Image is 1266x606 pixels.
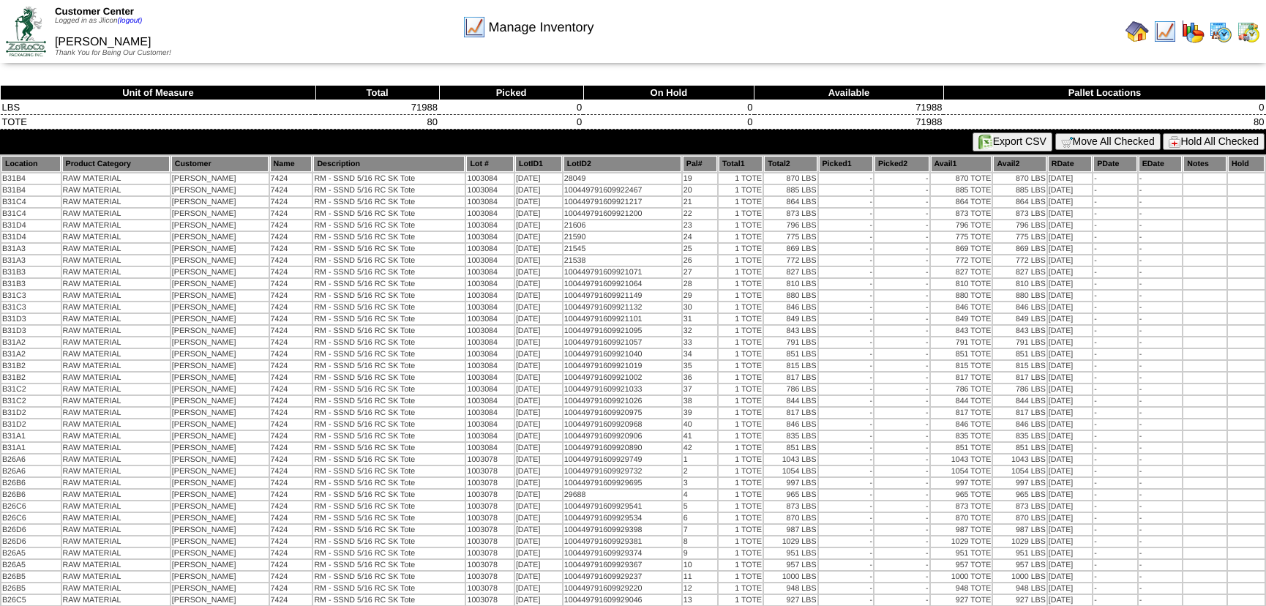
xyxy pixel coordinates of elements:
th: Unit of Measure [1,86,316,100]
td: RM - SSND 5/16 RC SK Tote [313,267,465,277]
td: 772 TOTE [931,255,992,266]
td: [DATE] [1048,220,1092,231]
td: 7424 [270,314,312,324]
img: excel.gif [978,135,993,149]
td: 827 TOTE [931,267,992,277]
td: [DATE] [1048,185,1092,195]
td: B31A3 [1,255,61,266]
td: - [819,291,874,301]
td: RM - SSND 5/16 RC SK Tote [313,279,465,289]
td: 1003084 [466,244,513,254]
td: 870 LBS [764,173,817,184]
td: - [874,291,929,301]
td: 849 LBS [764,314,817,324]
td: [PERSON_NAME] [171,209,269,219]
td: 7424 [270,173,312,184]
td: 7424 [270,267,312,277]
td: B31C3 [1,291,61,301]
td: - [874,255,929,266]
td: [DATE] [515,326,562,336]
th: Product Category [62,156,170,172]
th: Notes [1183,156,1226,172]
td: 100449791609921095 [563,326,681,336]
td: 1003084 [466,209,513,219]
td: 1 TOTE [719,267,763,277]
td: 885 LBS [764,185,817,195]
td: 71988 [315,100,439,115]
th: Hold [1228,156,1265,172]
td: [DATE] [1048,209,1092,219]
td: RAW MATERIAL [62,220,170,231]
td: [DATE] [515,279,562,289]
td: [PERSON_NAME] [171,302,269,313]
td: 100449791609921132 [563,302,681,313]
td: - [1139,267,1183,277]
th: Pallet Locations [943,86,1265,100]
td: - [1093,291,1137,301]
td: - [874,197,929,207]
td: 7424 [270,244,312,254]
td: 827 LBS [993,267,1046,277]
td: RM - SSND 5/16 RC SK Tote [313,220,465,231]
img: graph.gif [1181,20,1205,43]
td: LBS [1,100,316,115]
td: 869 LBS [764,244,817,254]
img: line_graph.gif [462,15,486,39]
img: home.gif [1125,20,1149,43]
td: RM - SSND 5/16 RC SK Tote [313,314,465,324]
th: Total1 [719,156,763,172]
td: - [874,220,929,231]
td: 1003084 [466,326,513,336]
td: [PERSON_NAME] [171,291,269,301]
th: Location [1,156,61,172]
td: - [874,267,929,277]
td: - [1139,244,1183,254]
td: - [1139,314,1183,324]
td: [DATE] [515,314,562,324]
td: 880 TOTE [931,291,992,301]
span: Thank You for Being Our Customer! [55,49,171,57]
td: 1003084 [466,302,513,313]
td: 1 TOTE [719,232,763,242]
td: RM - SSND 5/16 RC SK Tote [313,232,465,242]
td: [PERSON_NAME] [171,255,269,266]
span: Customer Center [55,6,134,17]
td: 21545 [563,244,681,254]
td: 873 LBS [764,209,817,219]
td: - [1139,302,1183,313]
td: B31C4 [1,209,61,219]
td: [DATE] [1048,314,1092,324]
td: 7424 [270,185,312,195]
td: 80 [943,115,1265,130]
td: - [1139,255,1183,266]
td: - [819,209,874,219]
td: - [819,244,874,254]
td: 100449791609922467 [563,185,681,195]
td: - [1093,220,1137,231]
th: EDate [1139,156,1183,172]
td: 869 LBS [993,244,1046,254]
td: 1003084 [466,279,513,289]
td: 71988 [754,100,944,115]
td: 1003084 [466,267,513,277]
th: Lot # [466,156,513,172]
td: 775 LBS [993,232,1046,242]
td: [DATE] [1048,291,1092,301]
td: - [1093,267,1137,277]
td: 1 TOTE [719,197,763,207]
img: calendarinout.gif [1237,20,1260,43]
td: [DATE] [1048,267,1092,277]
td: 1 TOTE [719,173,763,184]
td: 27 [683,267,717,277]
td: RAW MATERIAL [62,244,170,254]
td: [DATE] [1048,255,1092,266]
td: B31C4 [1,197,61,207]
th: LotID1 [515,156,562,172]
td: 772 LBS [764,255,817,266]
th: Picked1 [819,156,874,172]
td: - [1093,314,1137,324]
td: 100449791609921200 [563,209,681,219]
td: - [874,244,929,254]
th: Total2 [764,156,817,172]
td: B31D3 [1,326,61,336]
